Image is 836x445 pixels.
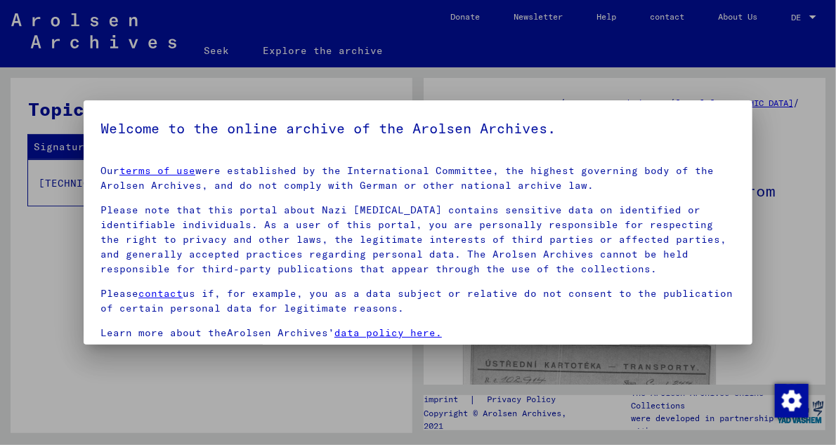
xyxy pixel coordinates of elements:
a: terms of use [119,164,195,177]
font: Please note that this portal about Nazi [MEDICAL_DATA] contains sensitive data on identified or i... [100,204,726,275]
font: Learn more about the [100,326,227,339]
font: Welcome to the online archive of the Arolsen Archives. [100,119,556,137]
img: Change consent [775,384,809,418]
font: Arolsen Archives’ [227,326,334,339]
font: Please [100,287,138,300]
a: contact [138,287,183,300]
a: data policy here. [334,326,442,339]
font: us if, for example, you as a data subject or relative do not consent to the publication of certai... [100,287,733,314]
font: Our [100,164,119,177]
font: were established by the International Committee, the highest governing body of the Arolsen Archiv... [100,164,714,192]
